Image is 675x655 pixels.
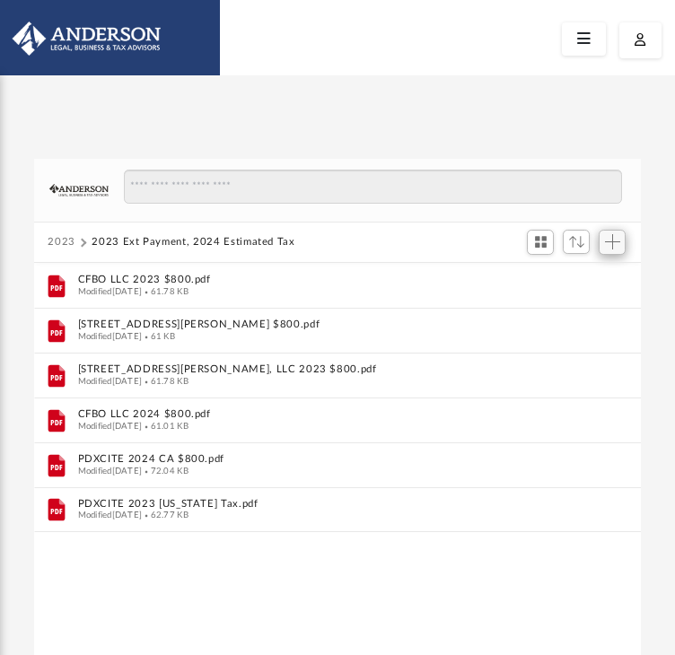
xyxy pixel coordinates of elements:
[142,286,188,295] span: 61.78 KB
[142,331,175,340] span: 61 KB
[77,331,142,340] span: Modified [DATE]
[124,170,621,204] input: Search files and folders
[77,466,142,475] span: Modified [DATE]
[77,421,142,430] span: Modified [DATE]
[77,497,574,509] button: PDXCITE 2023 [US_STATE] Tax.pdf
[92,234,294,250] button: 2023 Ext Payment, 2024 Estimated Tax
[77,319,574,330] button: [STREET_ADDRESS][PERSON_NAME] $800.pdf
[48,234,75,250] button: 2023
[77,453,574,465] button: PDXCITE 2024 CA $800.pdf
[77,286,142,295] span: Modified [DATE]
[142,466,188,475] span: 72.04 KB
[77,363,574,375] button: [STREET_ADDRESS][PERSON_NAME], LLC 2023 $800.pdf
[77,376,142,385] span: Modified [DATE]
[142,376,188,385] span: 61.78 KB
[599,230,626,255] button: Add
[77,274,574,285] button: CFBO LLC 2023 $800.pdf
[142,511,188,520] span: 62.77 KB
[527,230,554,255] button: Switch to Grid View
[142,421,188,430] span: 61.01 KB
[77,408,574,420] button: CFBO LLC 2024 $800.pdf
[563,230,590,254] button: Sort
[77,511,142,520] span: Modified [DATE]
